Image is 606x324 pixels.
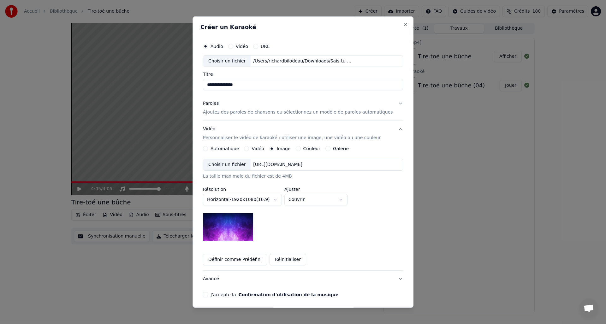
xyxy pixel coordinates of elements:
label: Couleur [303,146,320,151]
div: Choisir un fichier [203,55,251,67]
button: Avancé [203,271,403,287]
div: /Users/richardbilodeau/Downloads/Sais-tu mon âme/Sais-tu mon âme.mp3 [251,58,358,64]
h2: Créer un Karaoké [200,24,406,30]
label: Automatique [211,146,239,151]
div: VidéoPersonnaliser le vidéo de karaoké : utiliser une image, une vidéo ou une couleur [203,146,403,270]
label: Audio [211,44,223,48]
label: J'accepte la [211,292,338,297]
button: Réinitialiser [270,254,306,265]
label: Ajuster [284,187,348,191]
button: J'accepte la [239,292,339,297]
p: Ajoutez des paroles de chansons ou sélectionnez un modèle de paroles automatiques [203,109,393,115]
button: ParolesAjoutez des paroles de chansons ou sélectionnez un modèle de paroles automatiques [203,95,403,121]
label: Vidéo [236,44,248,48]
label: Vidéo [252,146,264,151]
label: Résolution [203,187,282,191]
div: Vidéo [203,126,381,141]
button: Définir comme Prédéfini [203,254,267,265]
p: Personnaliser le vidéo de karaoké : utiliser une image, une vidéo ou une couleur [203,135,381,141]
label: Galerie [333,146,349,151]
label: Image [277,146,291,151]
label: URL [261,44,270,48]
div: Paroles [203,100,219,107]
div: La taille maximale du fichier est de 4MB [203,173,403,180]
button: VidéoPersonnaliser le vidéo de karaoké : utiliser une image, une vidéo ou une couleur [203,121,403,146]
label: Titre [203,72,403,76]
div: Choisir un fichier [203,159,251,170]
div: [URL][DOMAIN_NAME] [251,162,305,168]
